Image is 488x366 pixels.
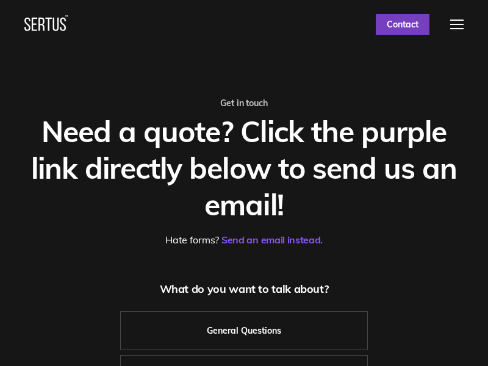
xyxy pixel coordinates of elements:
div: Hate forms? [24,234,464,246]
a: Contact [376,14,429,35]
div: Get in touch [24,98,464,109]
div: Need a quote? Click the purple link directly below to send us an email! [24,113,464,223]
div: What do you want to talk about? [24,282,464,296]
a: Send an email instead. [221,234,323,246]
a: General Questions [120,311,368,350]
